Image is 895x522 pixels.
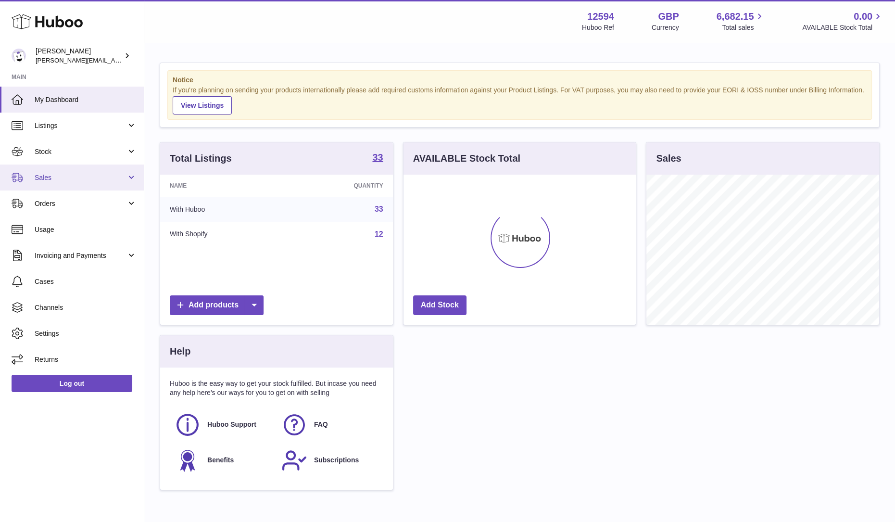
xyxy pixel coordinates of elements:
span: Subscriptions [314,456,359,465]
th: Name [160,175,286,197]
td: With Shopify [160,222,286,247]
a: Add products [170,295,264,315]
a: Add Stock [413,295,466,315]
span: FAQ [314,420,328,429]
a: Huboo Support [175,412,272,438]
div: Currency [652,23,679,32]
h3: Sales [656,152,681,165]
span: 0.00 [854,10,872,23]
h3: AVAILABLE Stock Total [413,152,520,165]
strong: 33 [372,153,383,162]
span: Benefits [207,456,234,465]
span: Usage [35,225,137,234]
h3: Total Listings [170,152,232,165]
h3: Help [170,345,190,358]
div: If you're planning on sending your products internationally please add required customs informati... [173,86,867,115]
span: 6,682.15 [717,10,754,23]
p: Huboo is the easy way to get your stock fulfilled. But incase you need any help here's our ways f... [170,379,383,397]
div: Huboo Ref [582,23,614,32]
span: AVAILABLE Stock Total [802,23,883,32]
span: Listings [35,121,126,130]
span: Returns [35,355,137,364]
a: 33 [375,205,383,213]
a: Log out [12,375,132,392]
span: Huboo Support [207,420,256,429]
a: 6,682.15 Total sales [717,10,765,32]
a: Benefits [175,447,272,473]
span: My Dashboard [35,95,137,104]
td: With Huboo [160,197,286,222]
div: [PERSON_NAME] [36,47,122,65]
a: Subscriptions [281,447,378,473]
span: Invoicing and Payments [35,251,126,260]
span: Orders [35,199,126,208]
strong: 12594 [587,10,614,23]
span: [PERSON_NAME][EMAIL_ADDRESS][DOMAIN_NAME] [36,56,193,64]
span: Stock [35,147,126,156]
a: View Listings [173,96,232,115]
th: Quantity [286,175,393,197]
strong: GBP [658,10,679,23]
span: Sales [35,173,126,182]
img: owen@wearemakewaves.com [12,49,26,63]
span: Settings [35,329,137,338]
span: Cases [35,277,137,286]
span: Channels [35,303,137,312]
a: FAQ [281,412,378,438]
a: 33 [372,153,383,164]
strong: Notice [173,76,867,85]
a: 12 [375,230,383,238]
a: 0.00 AVAILABLE Stock Total [802,10,883,32]
span: Total sales [722,23,765,32]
